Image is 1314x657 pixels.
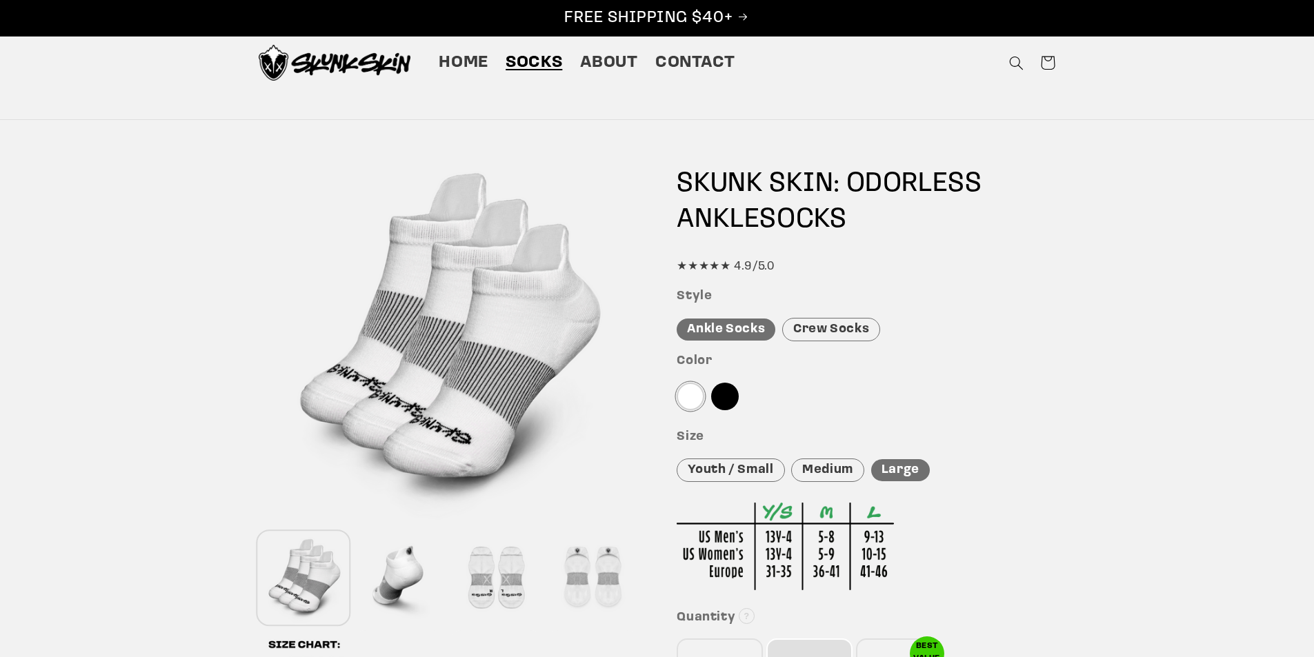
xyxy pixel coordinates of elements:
summary: Search [1000,47,1032,79]
div: Youth / Small [677,458,784,483]
div: Large [871,459,930,482]
div: Crew Socks [782,318,880,342]
span: Contact [655,52,735,74]
div: Ankle Socks [677,319,775,341]
h3: Color [677,354,1055,370]
span: About [580,52,638,74]
h3: Quantity [677,610,1055,626]
a: Socks [497,43,571,82]
span: ANKLE [677,206,759,234]
a: Contact [646,43,744,82]
span: Home [439,52,488,74]
img: Skunk Skin Anti-Odor Socks. [259,45,410,81]
p: FREE SHIPPING $40+ [14,8,1300,29]
div: ★★★★★ 4.9/5.0 [677,256,1055,277]
h3: Size [677,429,1055,445]
img: Sizing Chart [677,503,894,590]
h3: Style [677,289,1055,305]
a: Home [430,43,497,82]
span: Socks [506,52,562,74]
div: Medium [791,458,864,483]
a: About [571,43,646,82]
h1: SKUNK SKIN: ODORLESS SOCKS [677,166,1055,238]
